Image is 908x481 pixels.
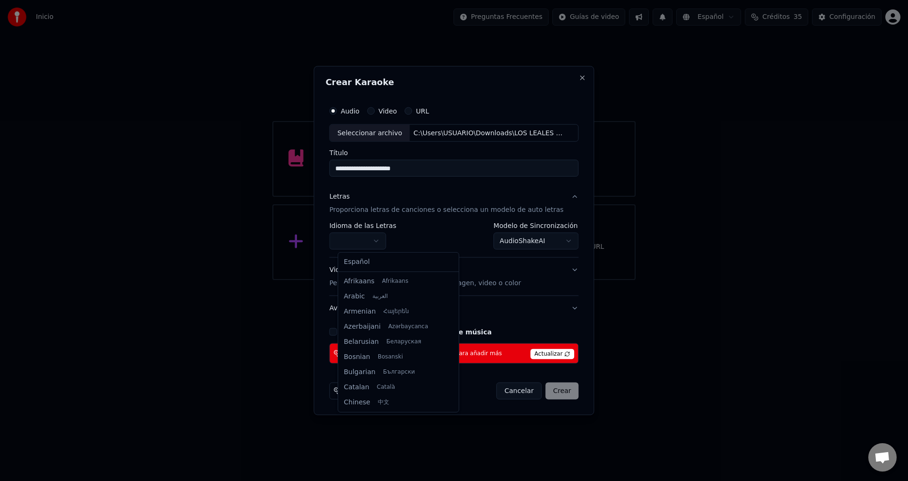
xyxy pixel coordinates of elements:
span: Català [377,384,395,391]
span: العربية [372,293,388,300]
span: Bulgarian [344,367,375,377]
span: Armenian [344,307,376,316]
span: 中文 [378,399,389,406]
span: Bosnian [344,352,370,362]
span: Belarusian [344,337,379,347]
span: Bosanski [378,353,403,361]
span: Azerbaijani [344,322,381,332]
span: Հայերեն [384,308,409,315]
span: Български [383,368,415,376]
span: Catalan [344,383,369,392]
span: Беларуская [386,338,421,346]
span: Chinese [344,398,370,407]
span: Afrikaans [344,277,375,286]
span: Azərbaycanca [388,323,428,331]
span: Arabic [344,292,365,301]
span: Español [344,257,370,267]
span: Afrikaans [382,278,409,285]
